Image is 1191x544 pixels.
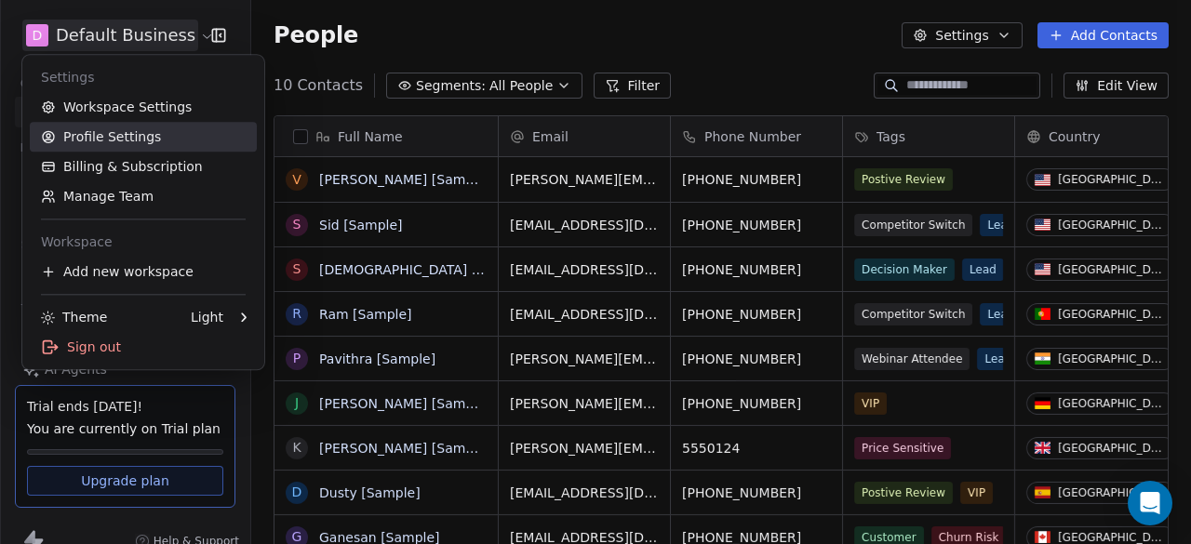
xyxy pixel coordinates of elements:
a: Profile Settings [30,122,257,152]
div: Light [191,308,223,326]
div: Settings [30,62,257,92]
div: Sign out [30,332,257,362]
div: Theme [41,308,107,326]
a: Workspace Settings [30,92,257,122]
div: Workspace [30,227,257,257]
a: Billing & Subscription [30,152,257,181]
a: Manage Team [30,181,257,211]
div: Add new workspace [30,257,257,286]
